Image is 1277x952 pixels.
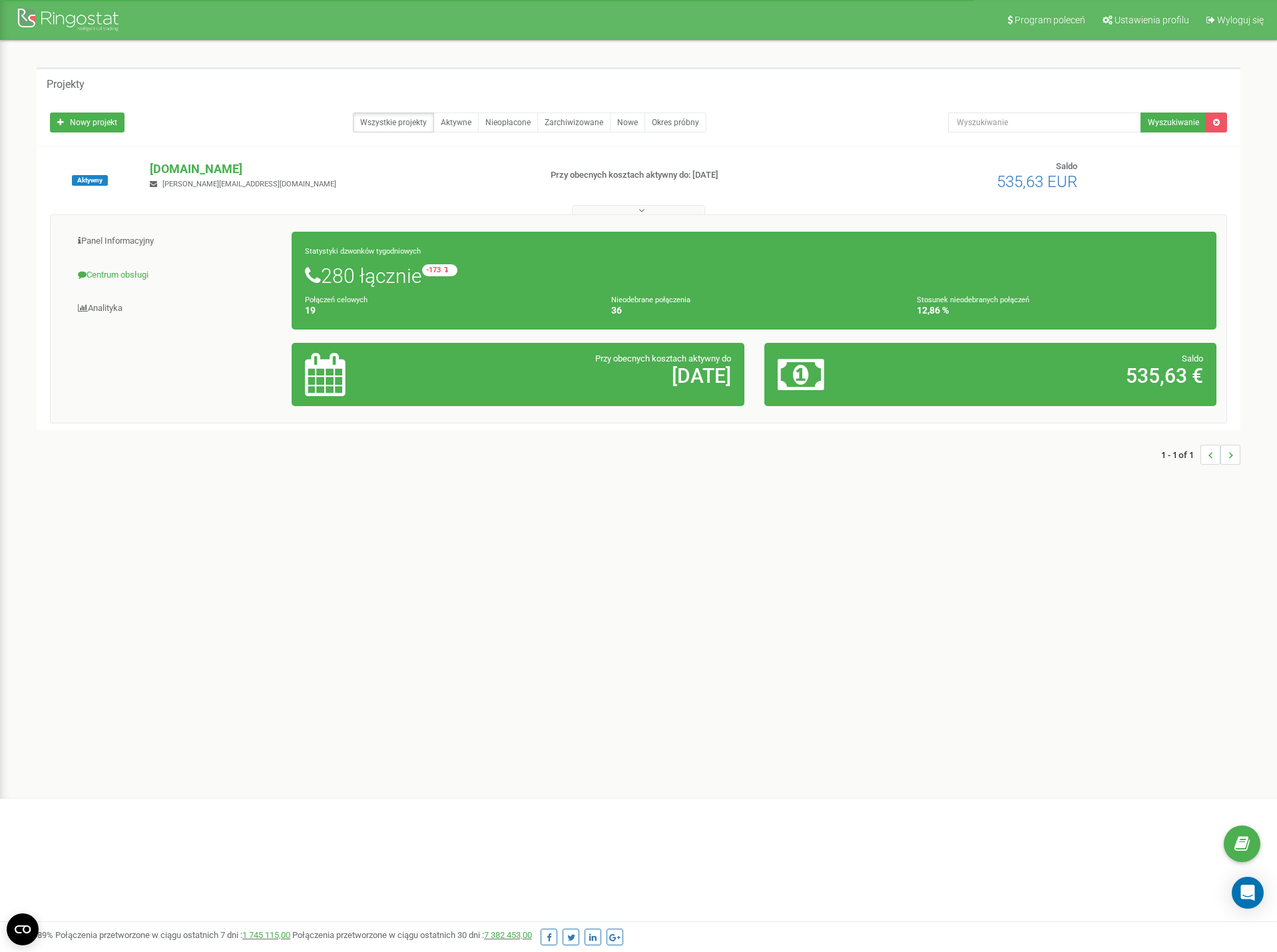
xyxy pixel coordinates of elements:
[1015,15,1085,25] span: Program poleceń
[162,180,336,188] span: [PERSON_NAME][EMAIL_ADDRESS][DOMAIN_NAME]
[611,296,690,304] small: Nieodebrane połączenia
[50,113,125,132] a: Nowy projekt
[422,264,457,276] small: -173
[1115,15,1189,25] span: Ustawienia profilu
[917,296,1029,304] small: Stosunek nieodebranych połączeń
[61,292,292,325] a: Analityka
[305,247,421,256] small: Statystyki dzwonków tygodniowych
[453,365,730,387] h2: [DATE]
[595,354,731,363] span: Przy obecnych kosztach aktywny do
[305,264,1203,287] h1: 280 łącznie
[7,913,39,945] button: Open CMP widget
[61,259,292,292] a: Centrum obsługi
[433,113,479,132] a: Aktywne
[305,296,368,304] small: Połączeń celowych
[610,113,645,132] a: Nowe
[948,113,1142,132] input: Wyszukiwanie
[1232,877,1264,909] div: Open Intercom Messenger
[353,113,434,132] a: Wszystkie projekty
[1161,431,1240,478] nav: ...
[1141,113,1206,132] button: Wyszukiwanie
[611,306,897,316] h4: 36
[47,79,85,91] h5: Projekty
[537,113,611,132] a: Zarchiwizowane
[551,169,830,182] p: Przy obecnych kosztach aktywny do: [DATE]
[61,225,292,258] a: Panel Informacyjny
[305,306,591,316] h4: 19
[1182,354,1203,363] span: Saldo
[1056,161,1077,171] span: Saldo
[926,365,1203,387] h2: 535,63 €
[1217,15,1264,25] span: Wyloguj się
[478,113,538,132] a: Nieopłacone
[644,113,706,132] a: Okres próbny
[1161,445,1200,465] span: 1 - 1 of 1
[150,160,529,178] p: [DOMAIN_NAME]
[997,172,1077,191] span: 535,63 EUR
[917,306,1203,316] h4: 12,86 %
[72,175,108,186] span: Aktywny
